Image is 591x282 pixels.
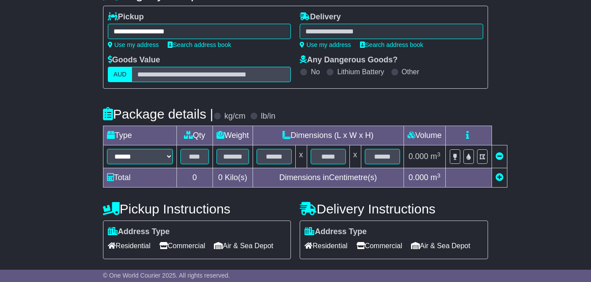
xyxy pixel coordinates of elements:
a: Add new item [496,173,503,182]
sup: 3 [437,151,440,158]
span: Residential [108,239,151,253]
label: AUD [108,67,132,82]
td: Type [103,126,176,145]
span: © One World Courier 2025. All rights reserved. [103,272,230,279]
label: No [311,68,319,76]
span: Air & Sea Depot [411,239,470,253]
a: Use my address [300,41,351,48]
label: Address Type [305,227,367,237]
span: 0 [218,173,223,182]
td: Dimensions (L x W x H) [253,126,404,145]
td: Total [103,168,176,188]
label: Other [402,68,419,76]
label: Pickup [108,12,144,22]
td: Weight [213,126,253,145]
td: 0 [176,168,213,188]
label: Address Type [108,227,170,237]
label: Delivery [300,12,341,22]
h4: Delivery Instructions [300,202,488,216]
span: 0.000 [408,152,428,161]
td: Qty [176,126,213,145]
span: 0.000 [408,173,428,182]
a: Search address book [168,41,231,48]
span: m [430,152,440,161]
span: Commercial [356,239,402,253]
a: Search address book [360,41,423,48]
h4: Pickup Instructions [103,202,291,216]
td: Kilo(s) [213,168,253,188]
a: Remove this item [496,152,503,161]
h4: Package details | [103,107,213,121]
sup: 3 [437,172,440,179]
span: m [430,173,440,182]
span: Commercial [159,239,205,253]
label: Lithium Battery [337,68,384,76]
label: kg/cm [224,112,246,121]
td: Dimensions in Centimetre(s) [253,168,404,188]
td: x [295,145,307,168]
label: Goods Value [108,55,160,65]
a: Use my address [108,41,159,48]
td: Volume [404,126,445,145]
label: Any Dangerous Goods? [300,55,397,65]
span: Residential [305,239,347,253]
span: Air & Sea Depot [214,239,273,253]
td: x [349,145,361,168]
label: lb/in [261,112,275,121]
